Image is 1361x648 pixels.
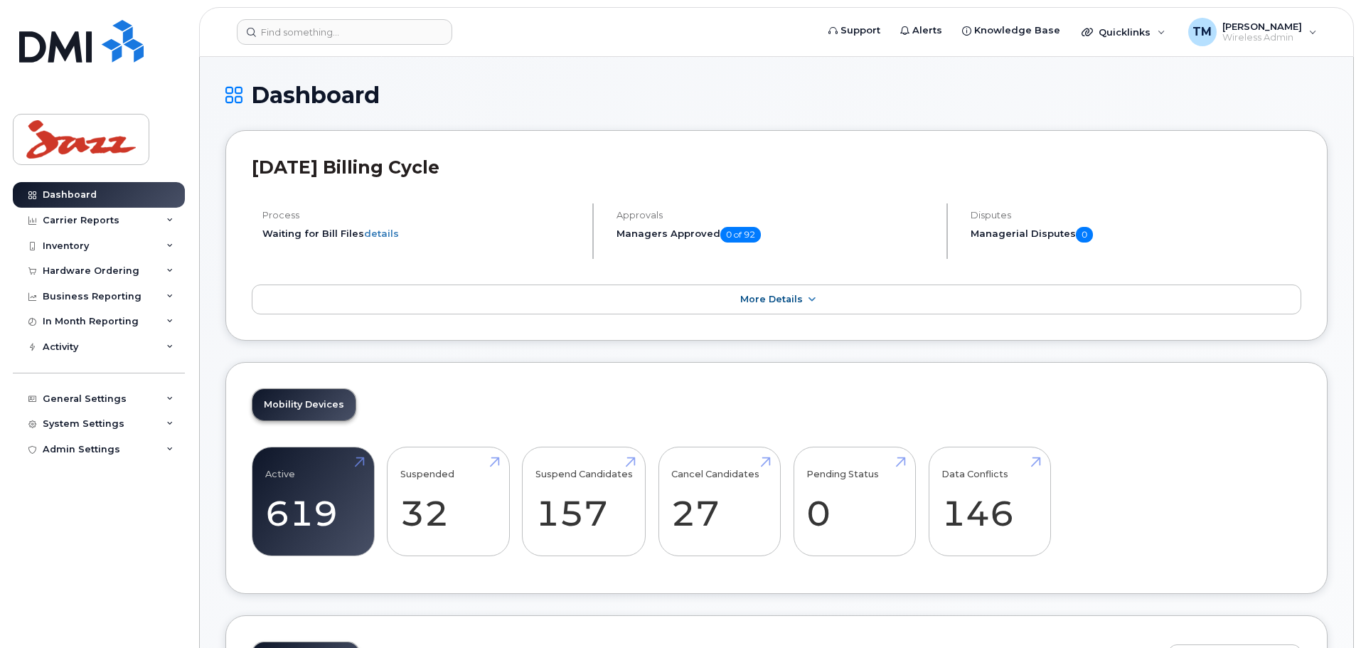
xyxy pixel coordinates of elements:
[225,83,1328,107] h1: Dashboard
[400,455,496,548] a: Suspended 32
[671,455,767,548] a: Cancel Candidates 27
[265,455,361,548] a: Active 619
[262,227,580,240] li: Waiting for Bill Files
[364,228,399,239] a: details
[617,227,934,243] h5: Managers Approved
[1076,227,1093,243] span: 0
[617,210,934,221] h4: Approvals
[971,210,1301,221] h4: Disputes
[941,455,1037,548] a: Data Conflicts 146
[252,156,1301,178] h2: [DATE] Billing Cycle
[971,227,1301,243] h5: Managerial Disputes
[740,294,803,304] span: More Details
[535,455,633,548] a: Suspend Candidates 157
[262,210,580,221] h4: Process
[720,227,761,243] span: 0 of 92
[252,389,356,420] a: Mobility Devices
[806,455,902,548] a: Pending Status 0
